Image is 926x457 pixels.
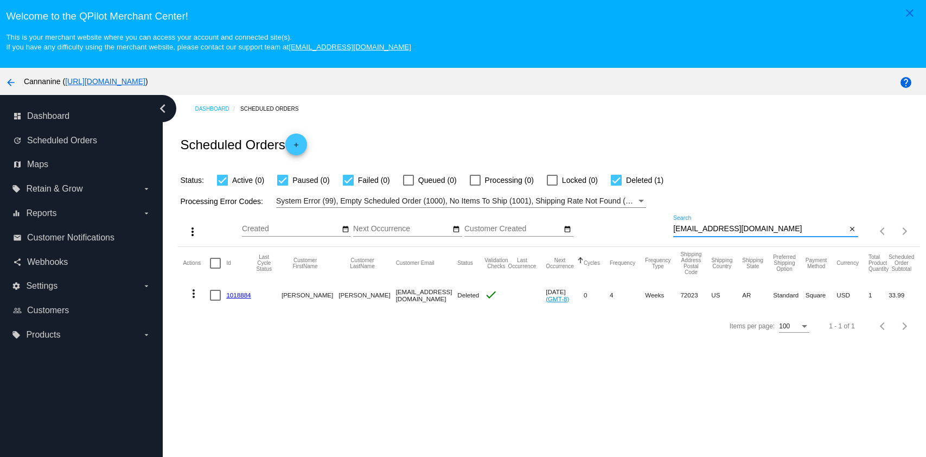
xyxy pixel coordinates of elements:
[13,258,22,266] i: share
[806,280,836,311] mat-cell: Square
[806,257,827,269] button: Change sorting for PaymentMethod.Type
[680,251,701,275] button: Change sorting for ShippingPostcode
[4,76,17,89] mat-icon: arrow_back
[180,134,306,155] h2: Scheduled Orders
[13,107,151,125] a: dashboard Dashboard
[27,111,69,121] span: Dashboard
[242,225,340,233] input: Created
[154,100,171,117] i: chevron_left
[12,282,21,290] i: settings
[396,280,458,311] mat-cell: [EMAIL_ADDRESS][DOMAIN_NAME]
[26,184,82,194] span: Retain & Grow
[546,295,569,302] a: (GMT-8)
[289,43,411,51] a: [EMAIL_ADDRESS][DOMAIN_NAME]
[142,209,151,218] i: arrow_drop_down
[645,257,670,269] button: Change sorting for FrequencyType
[779,323,809,331] mat-select: Items per page:
[889,254,914,272] button: Change sorting for Subtotal
[24,77,148,86] span: Cannanine ( )
[27,306,69,315] span: Customers
[232,174,264,187] span: Active (0)
[546,257,574,269] button: Change sorting for NextOccurrenceUtc
[889,280,924,311] mat-cell: 33.99
[187,287,200,300] mat-icon: more_vert
[673,225,847,233] input: Search
[457,260,472,266] button: Change sorting for Status
[339,280,395,311] mat-cell: [PERSON_NAME]
[65,77,145,86] a: [URL][DOMAIN_NAME]
[484,288,497,301] mat-icon: check
[742,280,773,311] mat-cell: AR
[13,306,22,315] i: people_outline
[180,176,204,185] span: Status:
[396,260,435,266] button: Change sorting for CustomerEmail
[27,136,97,145] span: Scheduled Orders
[226,291,251,299] a: 1018884
[779,322,790,330] span: 100
[12,331,21,339] i: local_offer
[142,282,151,290] i: arrow_drop_down
[180,197,263,206] span: Processing Error Codes:
[27,257,68,267] span: Webhooks
[27,233,114,243] span: Customer Notifications
[872,315,894,337] button: Previous page
[26,330,60,340] span: Products
[868,280,889,311] mat-cell: 1
[546,280,584,311] mat-cell: [DATE]
[282,257,329,269] button: Change sorting for CustomerFirstName
[894,220,916,242] button: Next page
[773,254,796,272] button: Change sorting for PreferredShippingOption
[847,224,858,235] button: Clear
[13,136,22,145] i: update
[836,260,859,266] button: Change sorting for CurrencyIso
[186,225,199,238] mat-icon: more_vert
[13,302,151,319] a: people_outline Customers
[894,315,916,337] button: Next page
[485,174,534,187] span: Processing (0)
[13,253,151,271] a: share Webhooks
[464,225,562,233] input: Customer Created
[142,185,151,193] i: arrow_drop_down
[584,260,600,266] button: Change sorting for Cycles
[358,174,390,187] span: Failed (0)
[13,156,151,173] a: map Maps
[13,112,22,120] i: dashboard
[645,280,680,311] mat-cell: Weeks
[829,322,854,330] div: 1 - 1 of 1
[290,141,303,154] mat-icon: add
[903,7,916,20] mat-icon: close
[773,280,806,311] mat-cell: Standard
[12,209,21,218] i: equalizer
[292,174,329,187] span: Paused (0)
[27,160,48,169] span: Maps
[13,132,151,149] a: update Scheduled Orders
[711,257,732,269] button: Change sorting for ShippingCountry
[240,100,308,117] a: Scheduled Orders
[610,280,645,311] mat-cell: 4
[562,174,598,187] span: Locked (0)
[610,260,635,266] button: Change sorting for Frequency
[626,174,663,187] span: Deleted (1)
[452,225,460,234] mat-icon: date_range
[13,233,22,242] i: email
[26,208,56,218] span: Reports
[508,257,537,269] button: Change sorting for LastOccurrenceUtc
[848,225,856,234] mat-icon: close
[26,281,58,291] span: Settings
[680,280,711,311] mat-cell: 72023
[899,76,912,89] mat-icon: help
[339,257,386,269] button: Change sorting for CustomerLastName
[282,280,339,311] mat-cell: [PERSON_NAME]
[353,225,451,233] input: Next Occurrence
[836,280,868,311] mat-cell: USD
[226,260,231,266] button: Change sorting for Id
[6,10,919,22] h3: Welcome to the QPilot Merchant Center!
[13,160,22,169] i: map
[257,254,272,272] button: Change sorting for LastProcessingCycleId
[13,229,151,246] a: email Customer Notifications
[711,280,742,311] mat-cell: US
[342,225,349,234] mat-icon: date_range
[868,247,889,280] mat-header-cell: Total Product Quantity
[183,247,210,280] mat-header-cell: Actions
[484,247,508,280] mat-header-cell: Validation Checks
